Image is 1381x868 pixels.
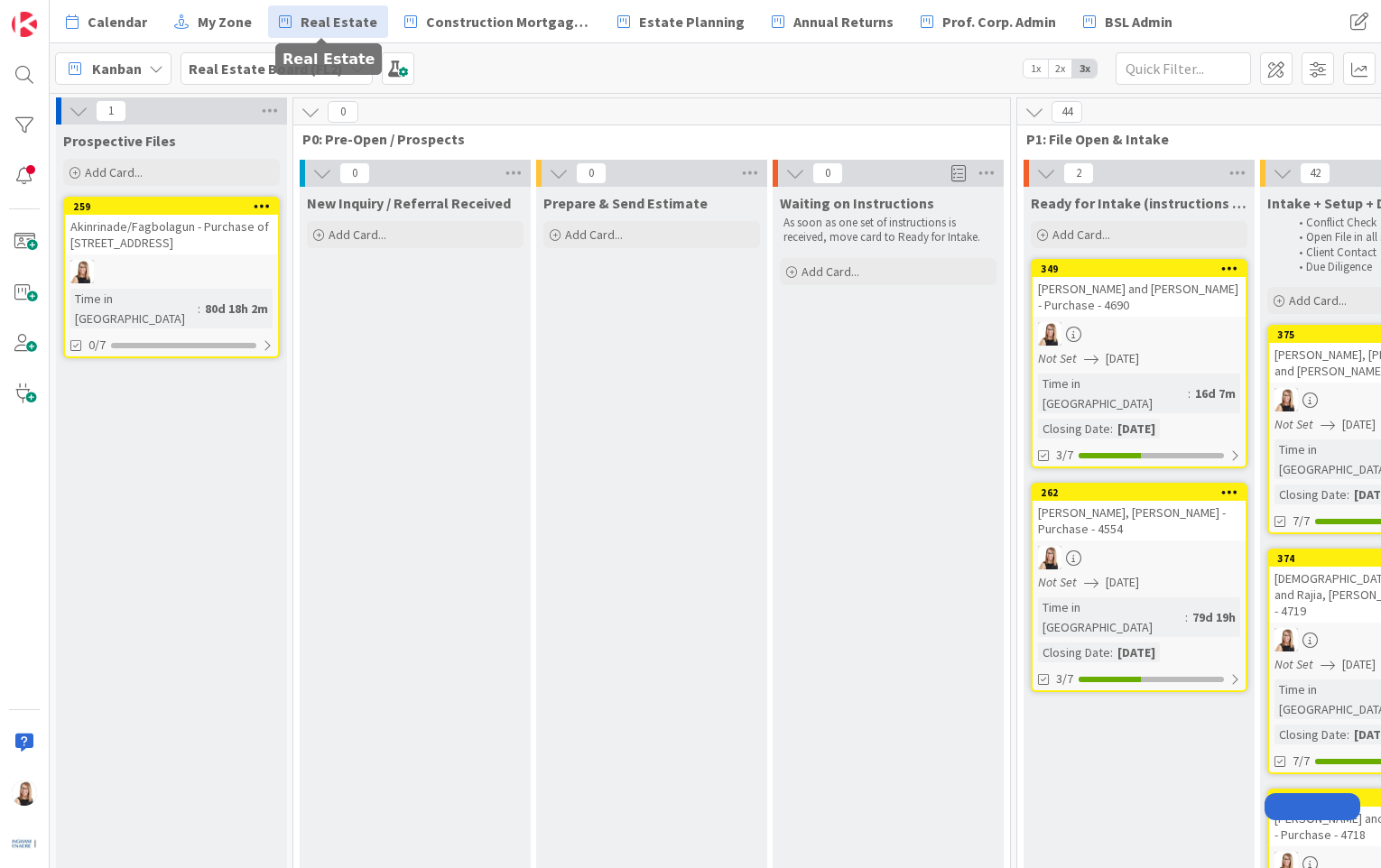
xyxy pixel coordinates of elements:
span: 3x [1072,60,1097,78]
span: : [1110,419,1113,439]
span: New Inquiry / Referral Received [307,194,511,212]
span: 3/7 [1056,669,1073,688]
b: Real Estate Board (FL2) [189,60,343,78]
span: 3/7 [1056,446,1073,465]
span: Add Card... [85,164,143,180]
span: 0 [328,101,358,123]
i: Not Set [1274,656,1313,672]
span: : [1188,383,1191,403]
span: 7/7 [1293,752,1310,771]
div: Time in [GEOGRAPHIC_DATA] [1038,374,1188,413]
a: Annual Returns [761,5,904,38]
div: [PERSON_NAME], [PERSON_NAME] - Purchase - 4554 [1033,501,1246,540]
input: Quick Filter... [1116,52,1251,85]
span: [DATE] [1342,415,1376,434]
div: 349[PERSON_NAME] and [PERSON_NAME] - Purchase - 4690 [1033,261,1246,317]
span: Kanban [92,58,142,79]
a: BSL Admin [1072,5,1183,38]
span: : [198,299,200,319]
span: Ready for Intake (instructions received) [1031,194,1247,212]
div: 259 [73,200,278,213]
span: [DATE] [1342,655,1376,674]
span: [DATE] [1106,573,1139,592]
span: Add Card... [565,226,623,243]
div: Closing Date [1038,419,1110,439]
span: 0 [339,162,370,184]
span: Prof. Corp. Admin [942,11,1056,32]
span: Annual Returns [793,11,894,32]
span: P0: Pre-Open / Prospects [302,130,987,148]
div: DB [1033,322,1246,346]
span: Add Card... [1289,292,1347,309]
div: 259Akinrinade/Fagbolagun - Purchase of [STREET_ADDRESS] [65,199,278,254]
img: Visit kanbanzone.com [12,12,37,37]
a: Calendar [55,5,158,38]
span: 7/7 [1293,512,1310,531]
div: 349 [1041,263,1246,275]
img: DB [12,780,37,806]
span: BSL Admin [1105,11,1172,32]
div: 262 [1033,485,1246,501]
span: Real Estate [301,11,377,32]
span: 0 [812,162,843,184]
span: My Zone [198,11,252,32]
div: Closing Date [1274,485,1347,504]
span: 0 [576,162,607,184]
div: [DATE] [1113,642,1160,662]
span: : [1185,607,1188,627]
div: Closing Date [1038,642,1110,662]
span: 42 [1300,162,1330,184]
i: Not Set [1038,574,1077,590]
span: Calendar [88,11,147,32]
span: Estate Planning [639,11,745,32]
img: DB [70,260,94,283]
div: 262 [1041,486,1246,499]
span: Construction Mortgages - Draws [426,11,590,32]
span: Prepare & Send Estimate [543,194,708,212]
div: 16d 7m [1191,383,1240,403]
img: DB [1038,322,1061,346]
a: Estate Planning [607,5,755,38]
span: Waiting on Instructions [780,194,934,212]
img: DB [1038,546,1061,569]
a: 349[PERSON_NAME] and [PERSON_NAME] - Purchase - 4690DBNot Set[DATE]Time in [GEOGRAPHIC_DATA]:16d ... [1031,259,1247,468]
div: Time in [GEOGRAPHIC_DATA] [1038,597,1185,637]
span: : [1110,642,1113,662]
div: DB [1033,546,1246,569]
div: 79d 19h [1188,607,1240,627]
span: Add Card... [329,226,386,243]
div: 80d 18h 2m [200,299,273,319]
span: 2 [1063,162,1094,184]
span: 1 [96,100,126,122]
p: As soon as one set of instructions is received, move card to Ready for Intake. [783,216,993,245]
span: 1x [1024,60,1048,78]
div: 259 [65,199,278,215]
a: Construction Mortgages - Draws [394,5,601,38]
a: My Zone [163,5,263,38]
span: Add Card... [802,263,859,280]
div: [DATE] [1113,419,1160,439]
div: DB [65,260,278,283]
span: : [1347,725,1349,744]
a: 262[PERSON_NAME], [PERSON_NAME] - Purchase - 4554DBNot Set[DATE]Time in [GEOGRAPHIC_DATA]:79d 19h... [1031,483,1247,692]
span: : [1347,485,1349,504]
div: [PERSON_NAME] and [PERSON_NAME] - Purchase - 4690 [1033,277,1246,317]
i: Not Set [1038,350,1077,366]
span: 0/7 [88,336,106,355]
span: 2x [1048,60,1072,78]
a: 259Akinrinade/Fagbolagun - Purchase of [STREET_ADDRESS]DBTime in [GEOGRAPHIC_DATA]:80d 18h 2m0/7 [63,197,280,358]
i: Not Set [1274,416,1313,432]
a: Prof. Corp. Admin [910,5,1067,38]
span: Prospective Files [63,132,176,150]
a: Real Estate [268,5,388,38]
span: [DATE] [1106,349,1139,368]
div: 262[PERSON_NAME], [PERSON_NAME] - Purchase - 4554 [1033,485,1246,540]
div: Akinrinade/Fagbolagun - Purchase of [STREET_ADDRESS] [65,215,278,254]
h5: Real Estate [283,51,375,68]
div: 349 [1033,261,1246,277]
div: Time in [GEOGRAPHIC_DATA] [70,289,198,328]
img: avatar [12,831,37,856]
span: Add Card... [1052,226,1110,243]
img: DB [1274,628,1298,651]
div: Closing Date [1274,725,1347,744]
